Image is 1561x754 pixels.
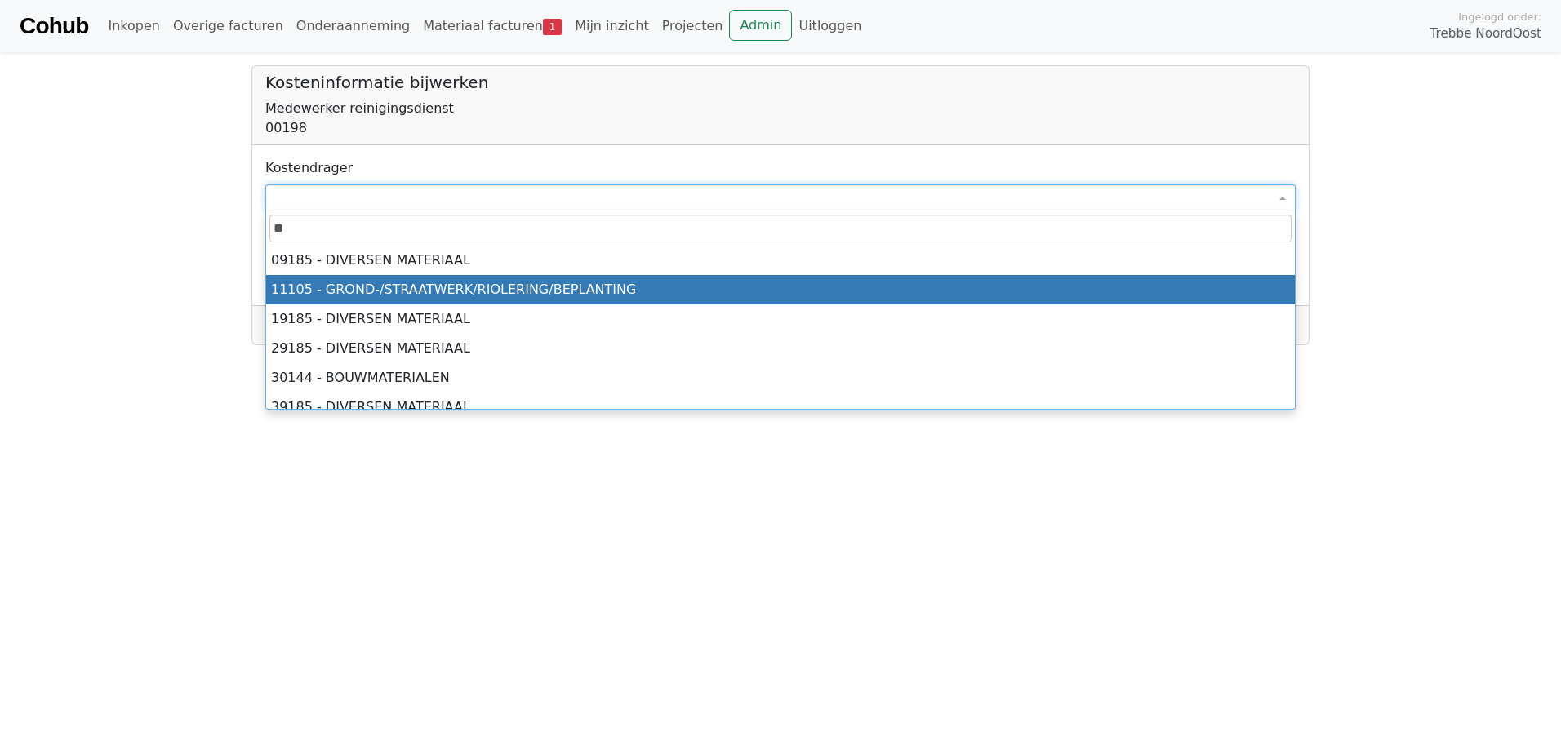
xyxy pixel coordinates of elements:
a: Admin [729,10,792,41]
h5: Kosteninformatie bijwerken [265,73,1296,92]
li: 09185 - DIVERSEN MATERIAAL [266,246,1295,275]
a: Cohub [20,7,88,46]
li: 19185 - DIVERSEN MATERIAAL [266,304,1295,334]
a: Inkopen [101,10,166,42]
a: Projecten [656,10,730,42]
label: Kostendrager [265,158,353,178]
div: Medewerker reinigingsdienst [265,99,1296,118]
a: Uitloggen [792,10,868,42]
div: 00198 [265,118,1296,138]
li: 11105 - GROND-/STRAATWERK/RIOLERING/BEPLANTING [266,275,1295,304]
a: Mijn inzicht [568,10,656,42]
li: 29185 - DIVERSEN MATERIAAL [266,334,1295,363]
li: 39185 - DIVERSEN MATERIAAL [266,393,1295,422]
li: 30144 - BOUWMATERIALEN [266,363,1295,393]
span: 1 [543,19,562,35]
span: Trebbe NoordOost [1430,24,1541,43]
a: Overige facturen [167,10,290,42]
a: Materiaal facturen1 [416,10,568,42]
span: Ingelogd onder: [1458,9,1541,24]
a: Onderaanneming [290,10,416,42]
